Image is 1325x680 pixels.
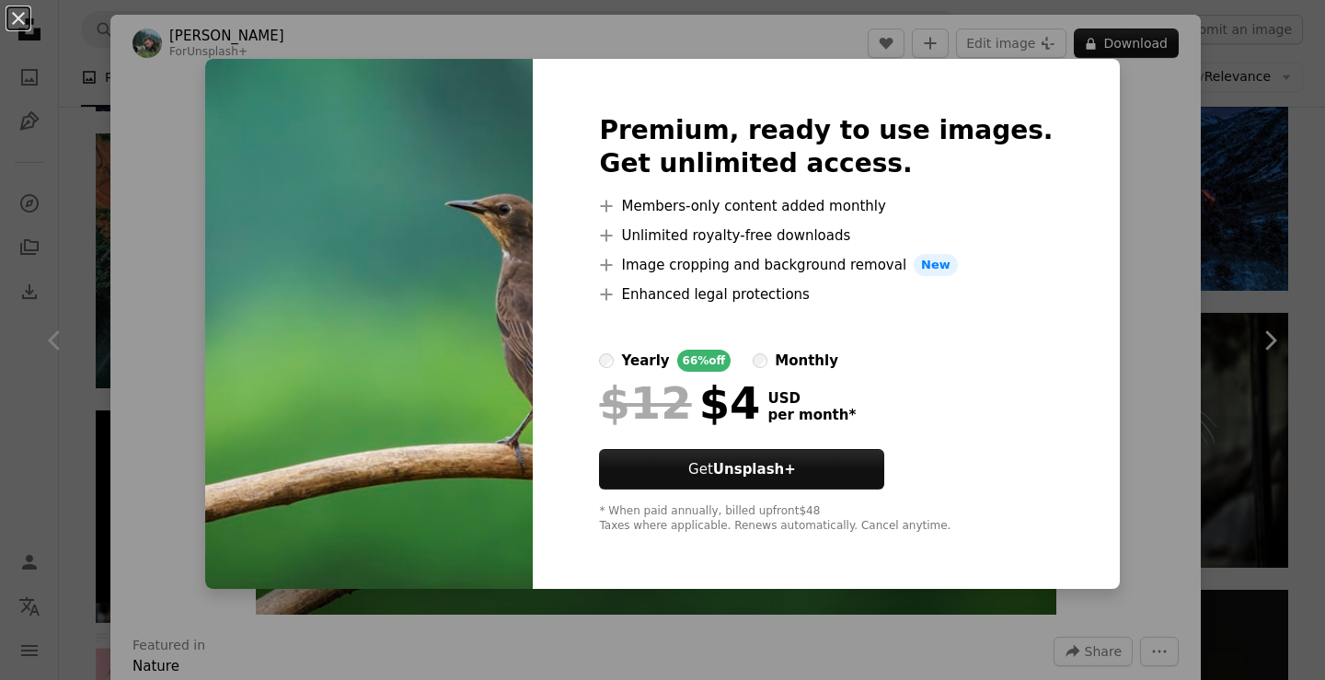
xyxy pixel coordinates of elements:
button: GetUnsplash+ [599,449,884,490]
li: Enhanced legal protections [599,283,1053,305]
div: yearly [621,350,669,372]
span: per month * [767,407,856,423]
div: * When paid annually, billed upfront $48 Taxes where applicable. Renews automatically. Cancel any... [599,504,1053,534]
li: Members-only content added monthly [599,195,1053,217]
input: yearly66%off [599,353,614,368]
li: Image cropping and background removal [599,254,1053,276]
div: monthly [775,350,838,372]
div: 66% off [677,350,732,372]
div: $4 [599,379,760,427]
input: monthly [753,353,767,368]
span: New [914,254,958,276]
img: premium_photo-1675847898284-02bfe3c723d3 [205,59,533,589]
span: $12 [599,379,691,427]
h2: Premium, ready to use images. Get unlimited access. [599,114,1053,180]
li: Unlimited royalty-free downloads [599,225,1053,247]
span: USD [767,390,856,407]
strong: Unsplash+ [713,461,796,478]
